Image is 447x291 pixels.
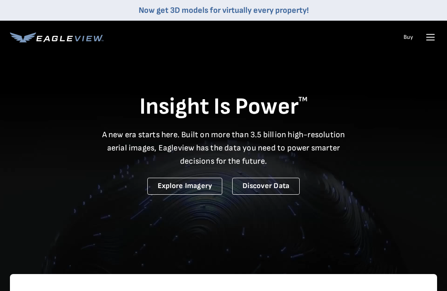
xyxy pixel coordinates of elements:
[139,5,309,15] a: Now get 3D models for virtually every property!
[10,93,437,122] h1: Insight Is Power
[298,95,308,103] sup: TM
[147,178,223,195] a: Explore Imagery
[232,178,300,195] a: Discover Data
[404,33,413,41] a: Buy
[97,128,350,168] p: A new era starts here. Built on more than 3.5 billion high-resolution aerial images, Eagleview ha...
